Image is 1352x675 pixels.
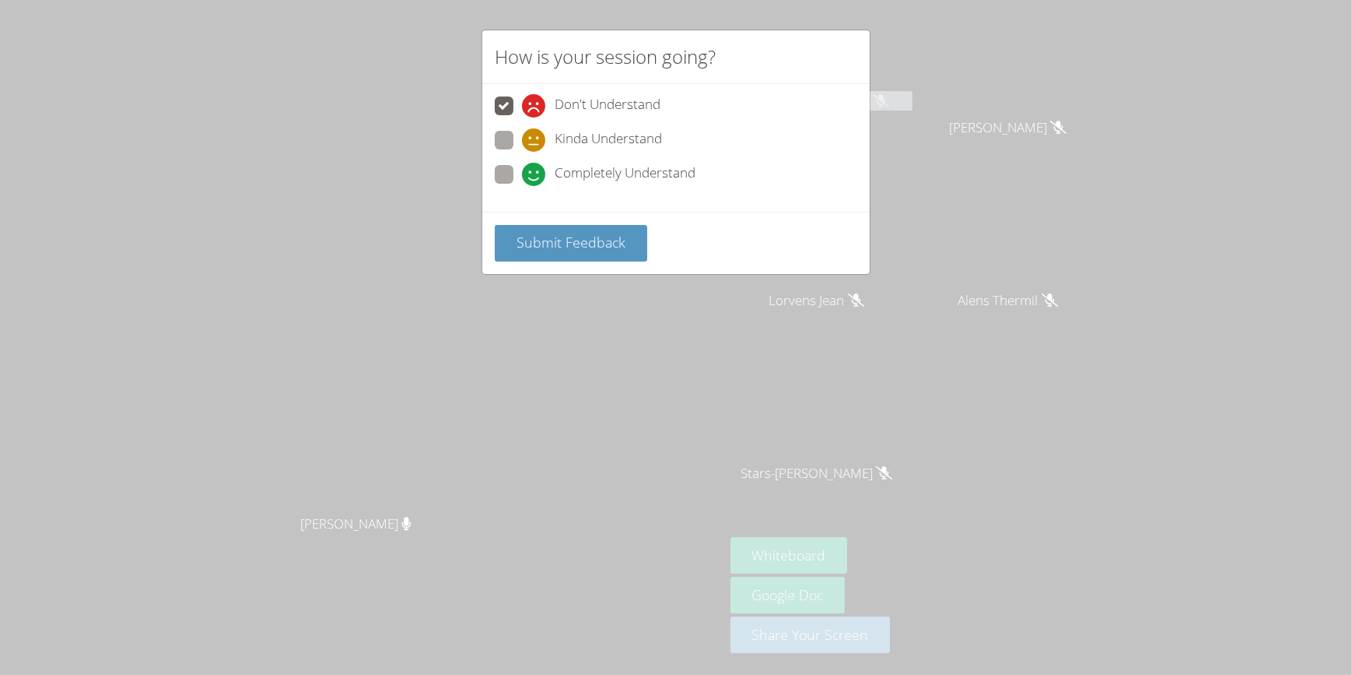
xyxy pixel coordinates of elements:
span: Kinda Understand [555,128,662,152]
span: Submit Feedback [517,233,625,251]
span: Don't Understand [555,94,660,118]
h2: How is your session going? [495,43,716,71]
button: Submit Feedback [495,225,647,262]
span: Completely Understand [555,163,695,186]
